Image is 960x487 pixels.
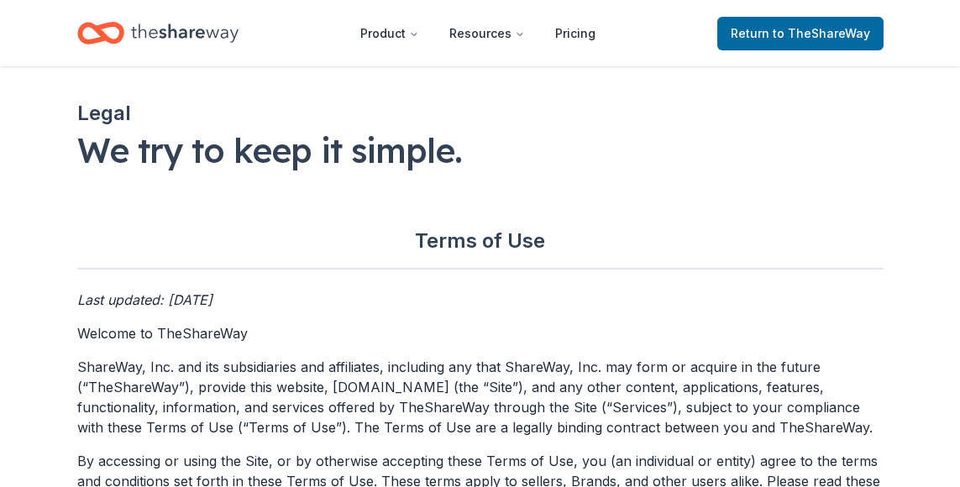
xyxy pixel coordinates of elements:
a: Returnto TheShareWay [717,17,884,50]
span: Return [731,24,870,44]
h2: Terms of Use [77,228,884,270]
a: Pricing [542,17,609,50]
nav: Main [347,13,609,53]
button: Resources [436,17,538,50]
span: to TheShareWay [773,26,870,40]
button: Product [347,17,433,50]
em: Last updated: [DATE] [77,291,212,308]
h1: Legal [77,100,884,127]
div: We try to keep it simple. [77,127,884,174]
p: ShareWay, Inc. and its subsidiaries and affiliates, including any that ShareWay, Inc. may form or... [77,357,884,437]
a: Home [77,13,239,53]
p: Welcome to TheShareWay [77,323,884,343]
